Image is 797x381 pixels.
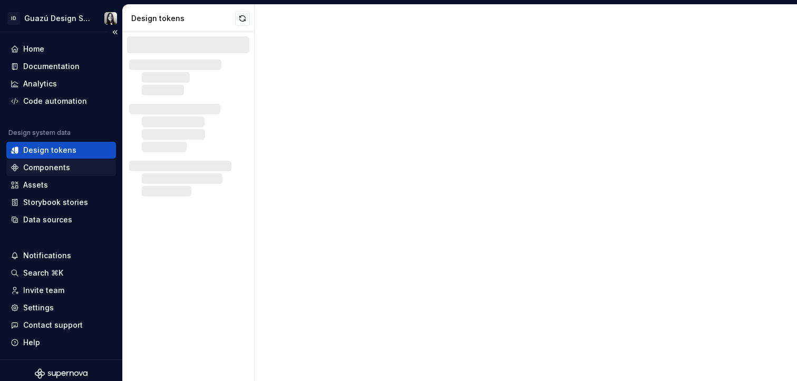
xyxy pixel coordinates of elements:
div: Design tokens [23,145,76,155]
a: Code automation [6,93,116,110]
div: Assets [23,180,48,190]
svg: Supernova Logo [35,368,88,379]
button: Collapse sidebar [108,25,122,40]
a: Data sources [6,211,116,228]
div: Search ⌘K [23,268,63,278]
a: Design tokens [6,142,116,159]
div: Contact support [23,320,83,330]
div: Invite team [23,285,64,296]
button: IDGuazú Design SystemMaru Saad [2,7,120,30]
img: Maru Saad [104,12,117,25]
div: Design tokens [131,13,235,24]
a: Settings [6,299,116,316]
div: ID [7,12,20,25]
div: Documentation [23,61,80,72]
div: Data sources [23,214,72,225]
div: Design system data [8,129,71,137]
a: Invite team [6,282,116,299]
div: Storybook stories [23,197,88,208]
div: Help [23,337,40,348]
div: Notifications [23,250,71,261]
div: Home [23,44,44,54]
div: Analytics [23,79,57,89]
a: Assets [6,177,116,193]
button: Help [6,334,116,351]
div: Settings [23,302,54,313]
a: Home [6,41,116,57]
button: Search ⌘K [6,265,116,281]
div: Guazú Design System [24,13,92,24]
div: Components [23,162,70,173]
button: Contact support [6,317,116,334]
a: Components [6,159,116,176]
a: Storybook stories [6,194,116,211]
a: Analytics [6,75,116,92]
div: Code automation [23,96,87,106]
a: Documentation [6,58,116,75]
button: Notifications [6,247,116,264]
